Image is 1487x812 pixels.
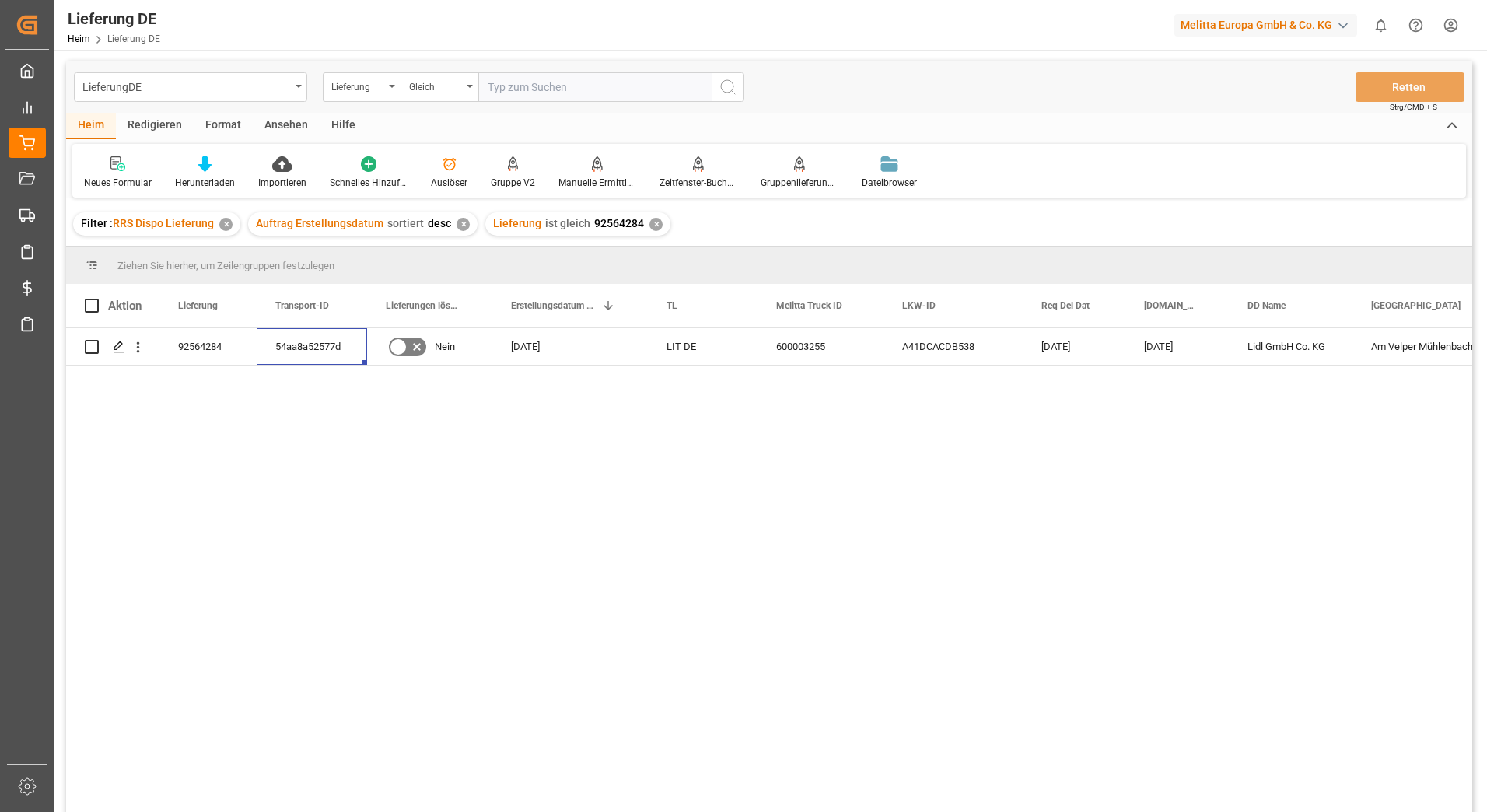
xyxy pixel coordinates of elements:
span: RRS Dispo Lieferung [113,217,214,229]
font: Melitta Europa GmbH & Co. KG [1181,17,1332,33]
span: Strg/CMD + S [1390,101,1437,113]
span: [GEOGRAPHIC_DATA] [1371,300,1461,311]
span: ist gleich [545,217,590,229]
div: [DATE] [492,328,648,365]
div: LieferungDE [82,76,290,96]
div: Gruppenlieferungen [761,176,838,190]
button: Hilfe-Center [1398,8,1433,43]
div: Lidl GmbH Co. KG [1229,328,1352,365]
span: LKW-ID [902,300,936,311]
div: [DATE] [1023,328,1125,365]
div: Aktion [108,299,142,313]
div: Zeitfenster-Buchungsbericht [660,176,737,190]
div: Drücken Sie die Leertaste, um diese Zeile auszuwählen. [66,328,159,366]
div: Redigieren [116,113,194,139]
div: ✕ [457,218,470,231]
div: LIT DE [648,328,757,365]
span: [DOMAIN_NAME] Dat [1144,300,1196,311]
div: Format [194,113,253,139]
button: 0 neue Benachrichtigungen anzeigen [1363,8,1398,43]
div: Neues Formular [84,176,152,190]
span: TL [667,300,677,311]
div: Schnelles Hinzufügen [330,176,408,190]
div: 600003255 [757,328,883,365]
div: Lieferung DE [68,7,160,30]
span: Transport-ID [275,300,329,311]
span: Nein [435,329,455,365]
div: ✕ [649,218,663,231]
span: desc [428,217,451,229]
input: Typ zum Suchen [478,72,712,102]
div: Gleich [409,76,462,94]
span: sortiert [387,217,424,229]
button: Menü öffnen [401,72,478,102]
span: Filter : [81,217,113,229]
div: Ansehen [253,113,320,139]
div: Heim [66,113,116,139]
div: Hilfe [320,113,367,139]
button: Menü öffnen [323,72,401,102]
div: Importieren [258,176,306,190]
button: Retten [1356,72,1464,102]
div: Manuelle Ermittlung der Verpackungsart [558,176,636,190]
div: Herunterladen [175,176,235,190]
button: Melitta Europa GmbH & Co. KG [1174,10,1363,40]
div: 54aa8a52577d [257,328,367,365]
div: A41DCACDB538 [883,328,1023,365]
span: Lieferung [178,300,218,311]
div: Dateibrowser [862,176,917,190]
span: Melitta Truck ID [776,300,842,311]
div: Auslöser [431,176,467,190]
div: Lieferung [331,76,384,94]
div: ✕ [219,218,233,231]
span: DD Name [1247,300,1286,311]
span: Auftrag Erstellungsdatum [256,217,383,229]
span: Erstellungsdatum des Auftrags [511,300,595,311]
span: Req Del Dat [1041,300,1090,311]
span: Ziehen Sie hierher, um Zeilengruppen festzulegen [117,260,334,271]
span: 92564284 [594,217,644,229]
a: Heim [68,33,90,44]
span: Lieferung [493,217,541,229]
span: Lieferungen löschen [386,300,460,311]
div: 92564284 [159,328,257,365]
button: Schaltfläche "Suchen" [712,72,744,102]
button: Menü öffnen [74,72,307,102]
div: [DATE] [1125,328,1229,365]
div: Gruppe V2 [491,176,535,190]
